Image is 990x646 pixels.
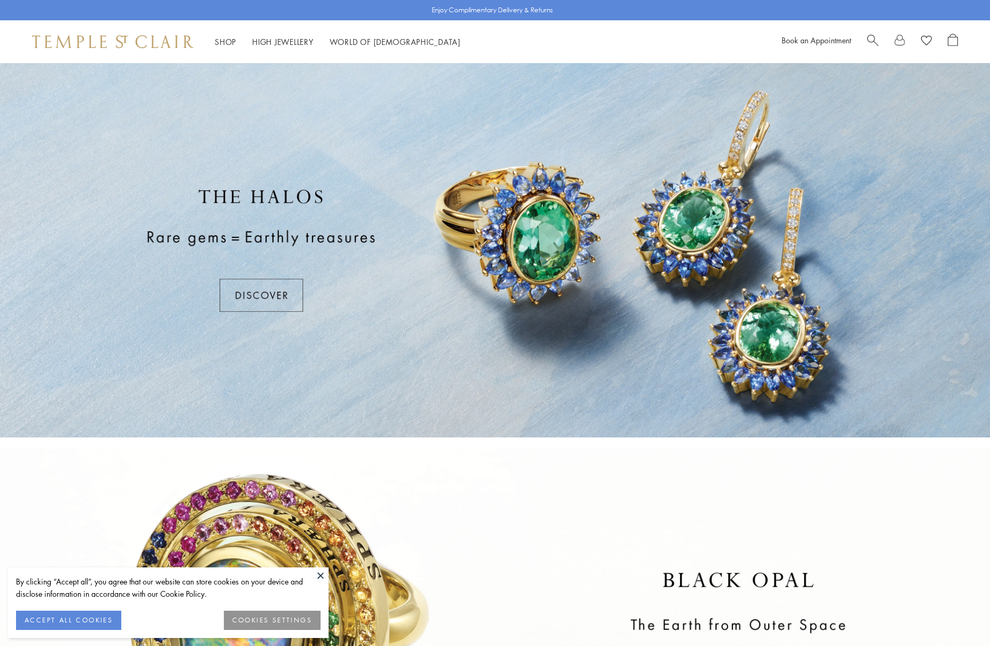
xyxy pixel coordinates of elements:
[215,36,236,47] a: ShopShop
[16,611,121,630] button: ACCEPT ALL COOKIES
[867,34,878,50] a: Search
[215,35,461,49] nav: Main navigation
[432,5,553,16] p: Enjoy Complimentary Delivery & Returns
[330,36,461,47] a: World of [DEMOGRAPHIC_DATA]World of [DEMOGRAPHIC_DATA]
[782,35,851,45] a: Book an Appointment
[252,36,314,47] a: High JewelleryHigh Jewellery
[224,611,321,630] button: COOKIES SETTINGS
[16,575,321,600] div: By clicking “Accept all”, you agree that our website can store cookies on your device and disclos...
[32,35,193,48] img: Temple St. Clair
[921,34,932,50] a: View Wishlist
[948,34,958,50] a: Open Shopping Bag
